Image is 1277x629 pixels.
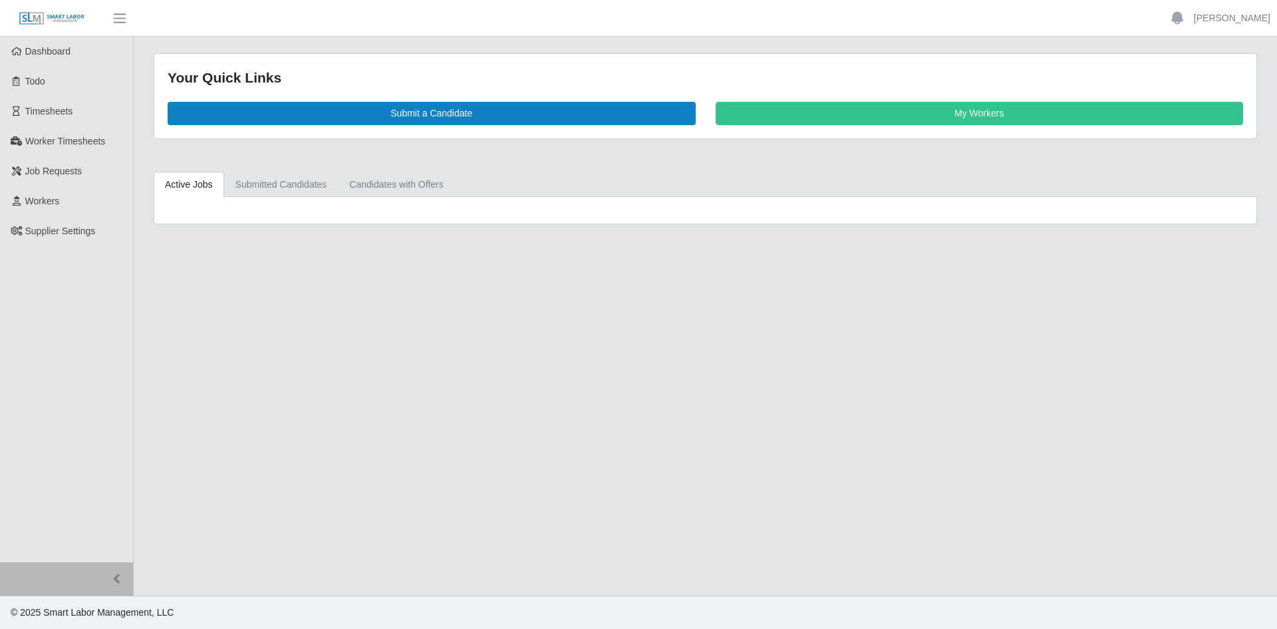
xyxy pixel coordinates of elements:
img: SLM Logo [19,11,85,26]
a: Submit a Candidate [168,102,696,125]
span: Supplier Settings [25,226,96,236]
span: Worker Timesheets [25,136,105,146]
a: Submitted Candidates [224,172,339,198]
span: Dashboard [25,46,71,57]
span: Job Requests [25,166,82,176]
span: © 2025 Smart Labor Management, LLC [11,607,174,618]
a: Candidates with Offers [338,172,454,198]
a: Active Jobs [154,172,224,198]
span: Timesheets [25,106,73,116]
div: Your Quick Links [168,67,1243,89]
span: Workers [25,196,60,206]
span: Todo [25,76,45,87]
a: My Workers [716,102,1244,125]
a: [PERSON_NAME] [1194,11,1270,25]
